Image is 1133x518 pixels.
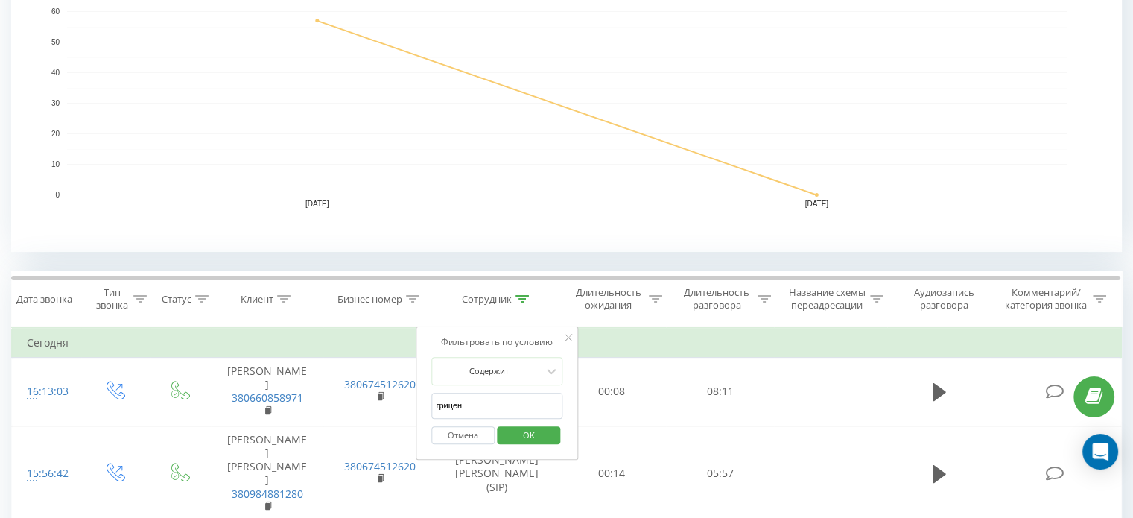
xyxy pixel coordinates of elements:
[558,358,666,426] td: 00:08
[211,358,323,426] td: [PERSON_NAME]
[55,191,60,199] text: 0
[51,160,60,168] text: 10
[462,293,512,306] div: Сотрудник
[679,286,754,312] div: Длительность разговора
[344,459,416,473] a: 380674512620
[337,293,402,306] div: Бизнес номер
[16,293,72,306] div: Дата звонка
[51,69,60,77] text: 40
[431,426,495,445] button: Отмена
[508,423,550,446] span: OK
[344,377,416,391] a: 380674512620
[1002,286,1089,312] div: Комментарий/категория звонка
[1082,434,1118,470] div: Open Intercom Messenger
[12,328,1122,358] td: Сегодня
[51,7,60,16] text: 60
[901,286,988,312] div: Аудиозапись разговора
[27,459,66,488] div: 15:56:42
[431,335,562,350] div: Фильтровать по условию
[232,487,303,501] a: 380984881280
[788,286,866,312] div: Название схемы переадресации
[571,286,646,312] div: Длительность ожидания
[94,286,129,312] div: Тип звонка
[305,200,329,208] text: [DATE]
[162,293,191,306] div: Статус
[232,391,303,405] a: 380660858971
[431,393,562,419] input: Введите значение
[51,38,60,46] text: 50
[666,358,774,426] td: 08:11
[241,293,273,306] div: Клиент
[27,377,66,406] div: 16:13:03
[51,130,60,138] text: 20
[51,99,60,107] text: 30
[805,200,829,208] text: [DATE]
[497,426,560,445] button: OK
